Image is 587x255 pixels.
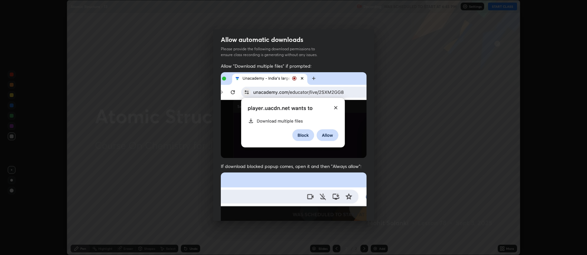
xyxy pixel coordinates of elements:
img: downloads-permission-allow.gif [221,72,367,158]
p: Please provide the following download permissions to ensure class recording is generating without... [221,46,325,58]
h2: Allow automatic downloads [221,35,303,44]
span: Allow "Download multiple files" if prompted: [221,63,367,69]
span: If download blocked popup comes, open it and then "Always allow": [221,163,367,169]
